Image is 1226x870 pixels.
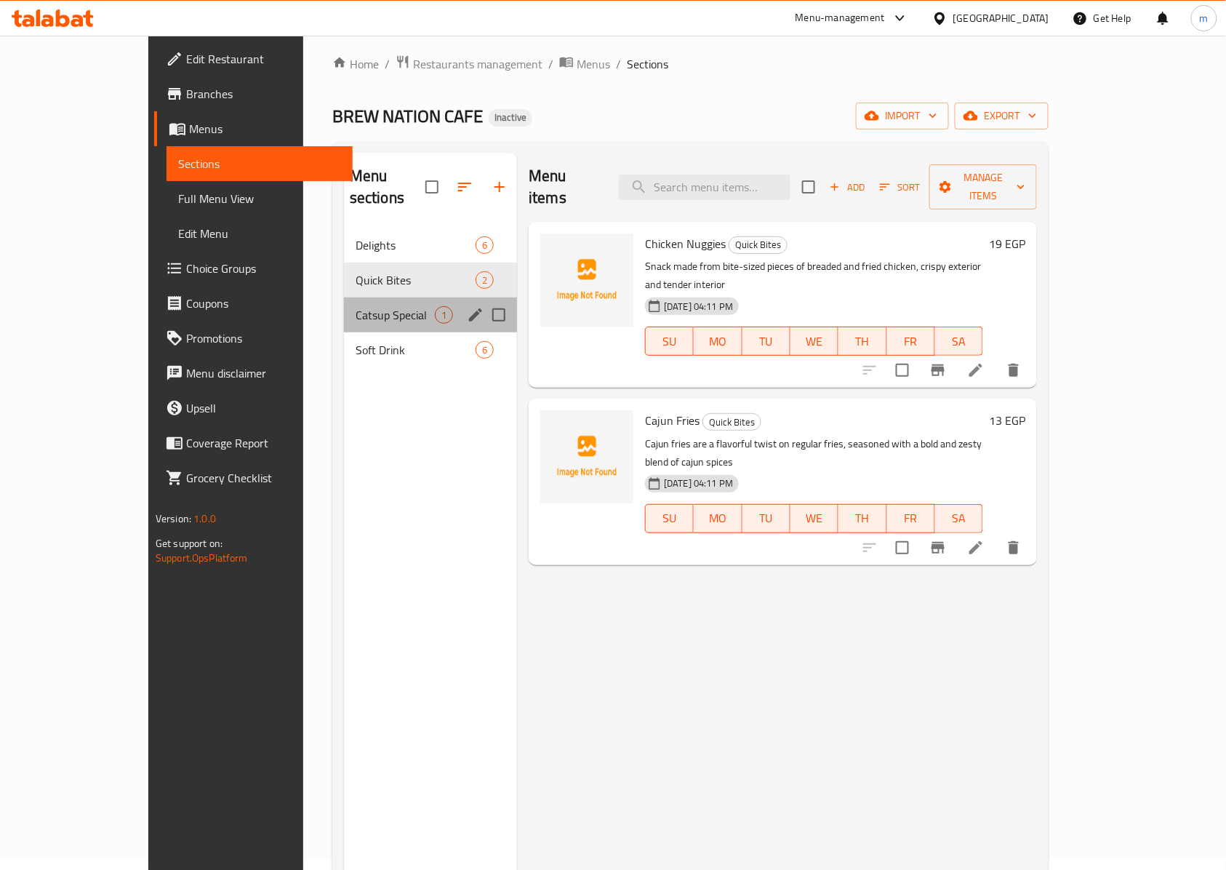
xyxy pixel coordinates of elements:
[189,120,342,137] span: Menus
[658,300,739,314] span: [DATE] 04:11 PM
[796,9,885,27] div: Menu-management
[186,469,342,487] span: Grocery Checklist
[396,55,542,73] a: Restaurants management
[729,236,788,254] div: Quick Bites
[652,508,688,529] span: SU
[887,504,935,533] button: FR
[828,179,867,196] span: Add
[856,103,949,129] button: import
[616,55,621,73] li: /
[167,146,353,181] a: Sections
[824,176,870,199] button: Add
[870,176,929,199] span: Sort items
[356,306,435,324] span: Catsup Special
[186,364,342,382] span: Menu disclaimer
[154,76,353,111] a: Branches
[476,271,494,289] div: items
[186,399,342,417] span: Upsell
[619,175,790,200] input: search
[154,391,353,426] a: Upsell
[645,435,983,471] p: Cajun fries are a flavorful twist on regular fries, seasoned with a bold and zesty blend of cajun...
[921,353,955,388] button: Branch-specific-item
[876,176,923,199] button: Sort
[193,509,216,528] span: 1.0.0
[167,216,353,251] a: Edit Menu
[186,295,342,312] span: Coupons
[156,548,248,567] a: Support.OpsPlatform
[703,414,761,431] span: Quick Bites
[344,228,517,263] div: Delights6
[868,107,937,125] span: import
[332,55,379,73] a: Home
[186,434,342,452] span: Coverage Report
[356,341,476,359] span: Soft Drink
[435,306,453,324] div: items
[838,327,886,356] button: TH
[385,55,390,73] li: /
[350,165,425,209] h2: Menu sections
[793,172,824,202] span: Select section
[729,236,787,253] span: Quick Bites
[893,508,929,529] span: FR
[186,50,342,68] span: Edit Restaurant
[967,362,985,379] a: Edit menu item
[893,331,929,352] span: FR
[476,341,494,359] div: items
[186,85,342,103] span: Branches
[627,55,668,73] span: Sections
[921,530,955,565] button: Branch-specific-item
[344,298,517,332] div: Catsup Special1edit
[790,327,838,356] button: WE
[413,55,542,73] span: Restaurants management
[154,111,353,146] a: Menus
[702,413,761,431] div: Quick Bites
[953,10,1049,26] div: [GEOGRAPHIC_DATA]
[700,508,736,529] span: MO
[540,234,633,327] img: Chicken Nuggies
[658,476,739,490] span: [DATE] 04:11 PM
[887,355,918,386] span: Select to update
[645,233,726,255] span: Chicken Nuggies
[645,504,694,533] button: SU
[436,308,452,322] span: 1
[154,286,353,321] a: Coupons
[332,55,1049,73] nav: breadcrumb
[476,239,493,252] span: 6
[880,179,920,196] span: Sort
[967,539,985,556] a: Edit menu item
[154,426,353,460] a: Coverage Report
[178,225,342,242] span: Edit Menu
[540,410,633,503] img: Cajun Fries
[824,176,870,199] span: Add item
[178,190,342,207] span: Full Menu View
[700,331,736,352] span: MO
[748,508,785,529] span: TU
[447,169,482,204] span: Sort sections
[1200,10,1209,26] span: m
[748,331,785,352] span: TU
[694,504,742,533] button: MO
[167,181,353,216] a: Full Menu View
[156,509,191,528] span: Version:
[577,55,610,73] span: Menus
[156,534,223,553] span: Get support on:
[796,508,833,529] span: WE
[482,169,517,204] button: Add section
[941,508,977,529] span: SA
[929,164,1037,209] button: Manage items
[186,260,342,277] span: Choice Groups
[645,258,983,294] p: Snack made from bite-sized pieces of breaded and fried chicken, crispy exterior and tender interior
[344,222,517,373] nav: Menu sections
[356,236,476,254] span: Delights
[529,165,601,209] h2: Menu items
[790,504,838,533] button: WE
[989,234,1025,254] h6: 19 EGP
[838,504,886,533] button: TH
[332,100,483,132] span: BREW NATION CAFE
[186,330,342,347] span: Promotions
[356,271,476,289] span: Quick Bites
[955,103,1049,129] button: export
